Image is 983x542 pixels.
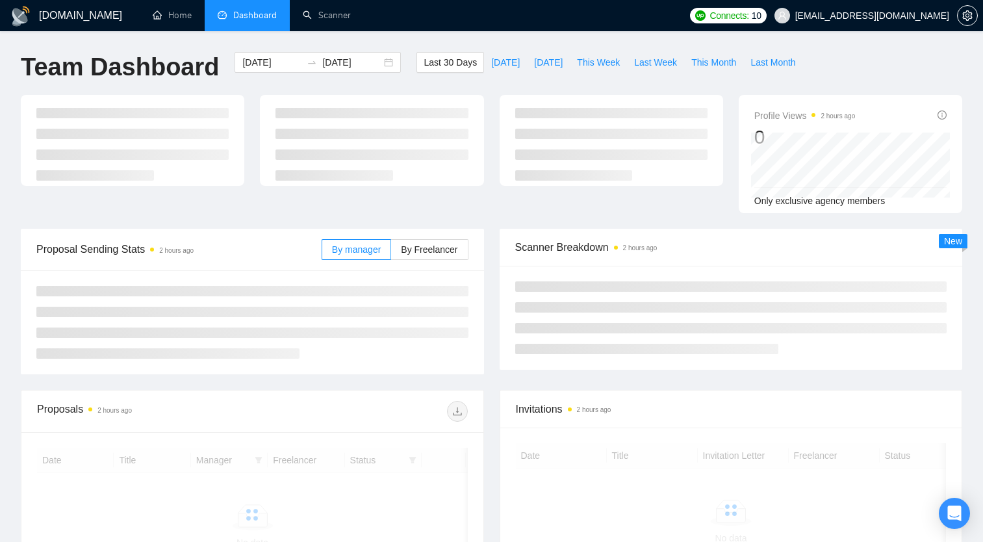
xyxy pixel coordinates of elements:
button: This Week [570,52,627,73]
div: 0 [754,125,856,149]
img: upwork-logo.png [695,10,706,21]
div: Proposals [37,401,252,422]
div: Open Intercom Messenger [939,498,970,529]
span: By manager [332,244,381,255]
time: 2 hours ago [821,112,855,120]
input: End date [322,55,381,70]
input: Start date [242,55,301,70]
span: Proposal Sending Stats [36,241,322,257]
a: searchScanner [303,10,351,21]
span: Connects: [709,8,748,23]
span: New [944,236,962,246]
span: Last Week [634,55,677,70]
span: setting [958,10,977,21]
span: This Week [577,55,620,70]
span: swap-right [307,57,317,68]
time: 2 hours ago [159,247,194,254]
span: By Freelancer [401,244,457,255]
a: homeHome [153,10,192,21]
span: This Month [691,55,736,70]
h1: Team Dashboard [21,52,219,83]
a: setting [957,10,978,21]
time: 2 hours ago [97,407,132,414]
span: user [778,11,787,20]
time: 2 hours ago [623,244,657,252]
span: Last 30 Days [424,55,477,70]
img: logo [10,6,31,27]
span: Invitations [516,401,947,417]
button: Last 30 Days [416,52,484,73]
span: to [307,57,317,68]
span: info-circle [938,110,947,120]
button: [DATE] [527,52,570,73]
span: Only exclusive agency members [754,196,886,206]
button: Last Week [627,52,684,73]
span: Dashboard [233,10,277,21]
button: setting [957,5,978,26]
span: Last Month [750,55,795,70]
button: This Month [684,52,743,73]
span: 10 [752,8,761,23]
span: [DATE] [534,55,563,70]
span: dashboard [218,10,227,19]
span: [DATE] [491,55,520,70]
button: Last Month [743,52,802,73]
span: Scanner Breakdown [515,239,947,255]
span: Profile Views [754,108,856,123]
time: 2 hours ago [577,406,611,413]
button: [DATE] [484,52,527,73]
